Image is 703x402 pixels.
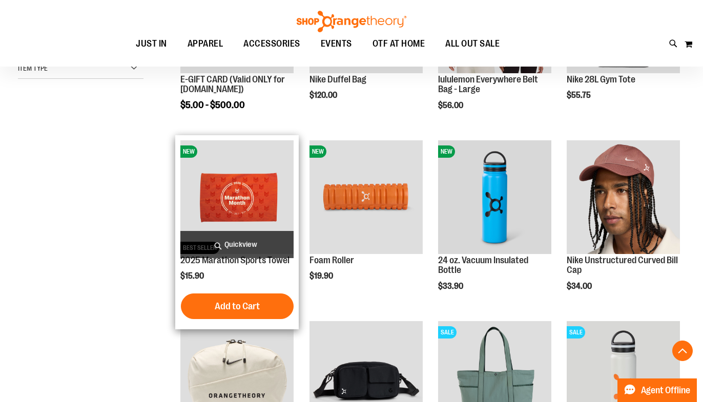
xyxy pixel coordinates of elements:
[438,140,551,253] img: 24 oz. Vacuum Insulated Bottle
[180,140,294,253] img: 2025 Marathon Sports Towel
[18,64,48,72] span: Item Type
[180,231,294,258] a: Quickview
[567,140,680,253] img: Nike Unstructured Curved Bill Cap
[438,326,457,338] span: SALE
[181,293,294,319] button: Add to Cart
[438,101,465,110] span: $56.00
[567,74,635,84] a: Nike 28L Gym Tote
[180,140,294,255] a: 2025 Marathon Sports TowelNEWBEST SELLER
[562,135,685,317] div: product
[438,145,455,158] span: NEW
[438,74,538,95] a: lululemon Everywhere Belt Bag - Large
[438,140,551,255] a: 24 oz. Vacuum Insulated BottleNEW
[438,282,465,291] span: $33.90
[672,341,693,361] button: Back To Top
[567,282,593,291] span: $34.00
[188,32,223,55] span: APPAREL
[321,32,352,55] span: EVENTS
[438,255,528,276] a: 24 oz. Vacuum Insulated Bottle
[180,145,197,158] span: NEW
[180,255,290,265] a: 2025 Marathon Sports Towel
[309,74,366,84] a: Nike Duffel Bag
[309,255,354,265] a: Foam Roller
[175,135,299,329] div: product
[309,140,423,253] img: Foam Roller
[180,100,245,110] span: $5.00 - $500.00
[433,135,556,317] div: product
[445,32,500,55] span: ALL OUT SALE
[373,32,425,55] span: OTF AT HOME
[309,145,326,158] span: NEW
[243,32,300,55] span: ACCESSORIES
[309,91,339,100] span: $120.00
[136,32,167,55] span: JUST IN
[309,271,335,281] span: $19.90
[641,386,690,395] span: Agent Offline
[567,91,592,100] span: $55.75
[304,135,428,307] div: product
[617,378,697,402] button: Agent Offline
[567,326,585,338] span: SALE
[180,271,205,281] span: $15.90
[567,255,678,276] a: Nike Unstructured Curved Bill Cap
[215,301,260,312] span: Add to Cart
[309,140,423,255] a: Foam RollerNEW
[180,74,285,95] a: E-GIFT CARD (Valid ONLY for [DOMAIN_NAME])
[567,140,680,255] a: Nike Unstructured Curved Bill Cap
[295,11,408,32] img: Shop Orangetheory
